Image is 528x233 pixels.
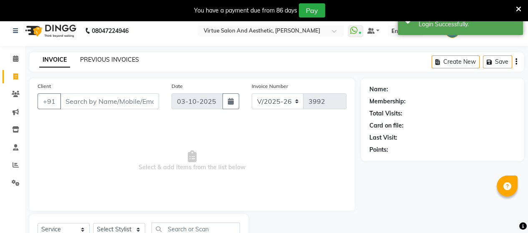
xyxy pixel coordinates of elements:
div: Login Successfully. [419,20,517,29]
div: Name: [369,85,388,94]
label: Invoice Number [252,83,288,90]
button: +91 [38,93,61,109]
div: Membership: [369,97,406,106]
input: Search by Name/Mobile/Email/Code [60,93,159,109]
div: You have a payment due from 86 days [194,6,297,15]
label: Date [172,83,183,90]
img: logo [21,19,78,43]
a: PREVIOUS INVOICES [80,56,139,63]
div: Last Visit: [369,133,397,142]
span: Select & add items from the list below [38,119,346,203]
div: Card on file: [369,121,404,130]
div: Total Visits: [369,109,402,118]
button: Create New [432,55,480,68]
label: Client [38,83,51,90]
button: Pay [299,3,325,18]
a: INVOICE [39,53,70,68]
button: Save [483,55,512,68]
div: Points: [369,145,388,154]
b: 08047224946 [92,19,129,43]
